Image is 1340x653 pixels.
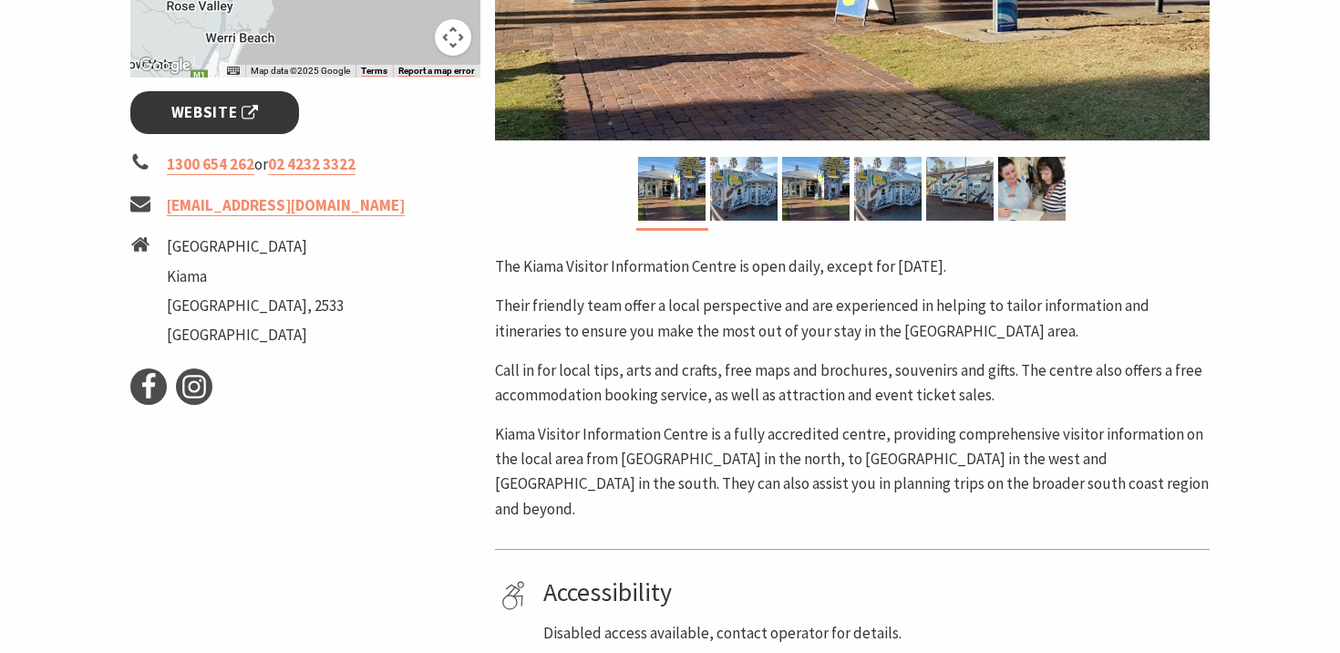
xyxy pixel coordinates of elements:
[167,154,254,175] a: 1300 654 262
[268,154,356,175] a: 02 4232 3322
[543,577,1203,608] h4: Accessibility
[135,54,195,78] img: Google
[398,66,475,77] a: Report a map error
[495,358,1210,408] p: Call in for local tips, arts and crafts, free maps and brochures, souvenirs and gifts. The centre...
[167,264,344,289] li: Kiama
[495,254,1210,279] p: The Kiama Visitor Information Centre is open daily, except for [DATE].
[495,422,1210,522] p: Kiama Visitor Information Centre is a fully accredited centre, providing comprehensive visitor in...
[171,100,259,125] span: Website
[167,323,344,347] li: [GEOGRAPHIC_DATA]
[782,157,850,221] img: Kiama Visitor Information Centre
[543,621,1203,646] p: Disabled access available, contact operator for details.
[135,54,195,78] a: Click to see this area on Google Maps
[854,157,922,221] img: Kiama Visitor Information Centre
[998,157,1066,221] img: Kiama Visitor Information Centre
[167,234,344,259] li: [GEOGRAPHIC_DATA]
[130,91,299,134] a: Website
[435,19,471,56] button: Map camera controls
[495,294,1210,343] p: Their friendly team offer a local perspective and are experienced in helping to tailor informatio...
[130,152,480,177] li: or
[361,66,387,77] a: Terms (opens in new tab)
[251,66,350,76] span: Map data ©2025 Google
[926,157,994,221] img: Kiama Visitor Information Centre
[167,195,405,216] a: [EMAIL_ADDRESS][DOMAIN_NAME]
[167,294,344,318] li: [GEOGRAPHIC_DATA], 2533
[710,157,778,221] img: Kiama Visitor Information Centre
[638,157,706,221] img: Kiama Visitor Information Centre
[227,65,240,78] button: Keyboard shortcuts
